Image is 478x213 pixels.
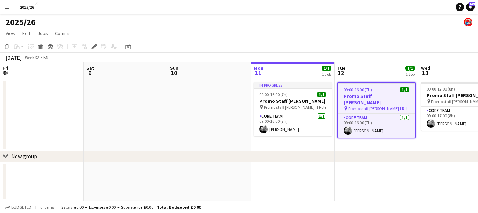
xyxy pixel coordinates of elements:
div: [DATE] [6,54,22,61]
a: View [3,29,18,38]
span: 9 [85,69,94,77]
span: 0 items [38,205,55,210]
span: View [6,30,15,36]
button: Budgeted [3,204,33,211]
h3: Promo Staff [PERSON_NAME] [338,93,415,106]
div: BST [43,55,50,60]
span: 10 [169,69,178,77]
div: 1 Job [322,72,331,77]
span: Promo staff [PERSON_NAME] [348,106,399,111]
span: 09:00-16:00 (7h) [344,87,372,92]
app-card-role: Core Team1/109:00-16:00 (7h)[PERSON_NAME] [254,112,332,136]
div: In progress [254,82,332,88]
a: Comms [52,29,73,38]
span: Mon [254,65,263,71]
app-card-role: Core Team1/109:00-16:00 (7h)[PERSON_NAME] [338,114,415,138]
span: Jobs [37,30,48,36]
div: 1 Job [406,72,415,77]
span: Budgeted [11,205,31,210]
span: Promo staff [PERSON_NAME] [264,105,315,110]
span: Sun [170,65,178,71]
a: Edit [20,29,33,38]
span: Tue [337,65,345,71]
a: 165 [466,3,475,11]
span: Sat [86,65,94,71]
h1: 2025/26 [6,17,36,27]
span: Comms [55,30,71,36]
button: 2025/26 [14,0,40,14]
span: Fri [3,65,8,71]
a: Jobs [35,29,51,38]
span: 1/1 [400,87,409,92]
app-job-card: In progress09:00-16:00 (7h)1/1Promo Staff [PERSON_NAME] Promo staff [PERSON_NAME]1 RoleCore Team1... [254,82,332,136]
div: Salary £0.00 + Expenses £0.00 + Subsistence £0.00 = [61,205,201,210]
span: 8 [2,69,8,77]
span: 165 [469,2,475,6]
span: 1/1 [405,66,415,71]
span: Total Budgeted £0.00 [157,205,201,210]
span: 1/1 [317,92,326,97]
span: Week 32 [23,55,41,60]
div: New group [11,153,37,160]
span: 12 [336,69,345,77]
span: 1/1 [322,66,331,71]
span: 09:00-16:00 (7h) [259,92,288,97]
span: 13 [420,69,430,77]
span: Edit [22,30,30,36]
span: 11 [253,69,263,77]
h3: Promo Staff [PERSON_NAME] [254,98,332,104]
app-job-card: 09:00-16:00 (7h)1/1Promo Staff [PERSON_NAME] Promo staff [PERSON_NAME]1 RoleCore Team1/109:00-16:... [337,82,416,138]
span: 1 Role [316,105,326,110]
app-user-avatar: Event Managers [464,18,472,26]
span: 1 Role [399,106,409,111]
span: 09:00-17:00 (8h) [427,86,455,92]
span: Wed [421,65,430,71]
